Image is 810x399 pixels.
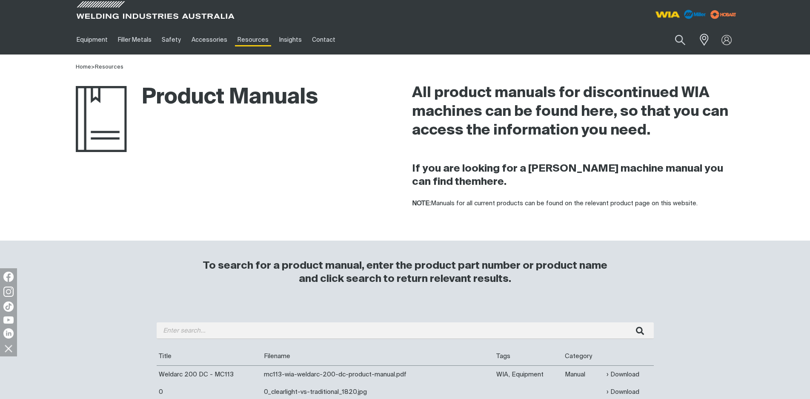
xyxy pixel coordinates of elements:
[563,347,604,365] th: Category
[3,328,14,339] img: LinkedIn
[76,64,91,70] a: Home
[157,322,654,339] input: Enter search...
[157,25,186,55] a: Safety
[72,25,572,55] nav: Main
[95,64,123,70] a: Resources
[199,259,611,286] h3: To search for a product manual, enter the product part number or product name and click search to...
[3,316,14,324] img: YouTube
[262,347,494,365] th: Filename
[412,200,431,207] strong: NOTE:
[3,287,14,297] img: Instagram
[481,177,507,187] a: here.
[666,30,695,50] button: Search products
[3,301,14,312] img: TikTok
[412,84,735,140] h2: All product manuals for discontinued WIA machines can be found here, so that you can access the i...
[563,365,604,383] td: Manual
[3,272,14,282] img: Facebook
[412,199,735,209] p: Manuals for all current products can be found on the relevant product page on this website.
[607,387,639,397] a: Download
[76,84,318,112] h1: Product Manuals
[494,347,563,365] th: Tags
[262,365,494,383] td: mc113-wia-weldarc-200-dc-product-manual.pdf
[157,347,262,365] th: Title
[1,341,16,356] img: hide socials
[91,64,95,70] span: >
[655,30,694,50] input: Product name or item number...
[186,25,232,55] a: Accessories
[607,370,639,379] a: Download
[708,8,739,21] img: miller
[157,365,262,383] td: Weldarc 200 DC - MC113
[274,25,306,55] a: Insights
[113,25,157,55] a: Filler Metals
[72,25,113,55] a: Equipment
[412,164,723,187] strong: If you are looking for a [PERSON_NAME] machine manual you can find them
[494,365,563,383] td: WIA, Equipment
[307,25,341,55] a: Contact
[232,25,274,55] a: Resources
